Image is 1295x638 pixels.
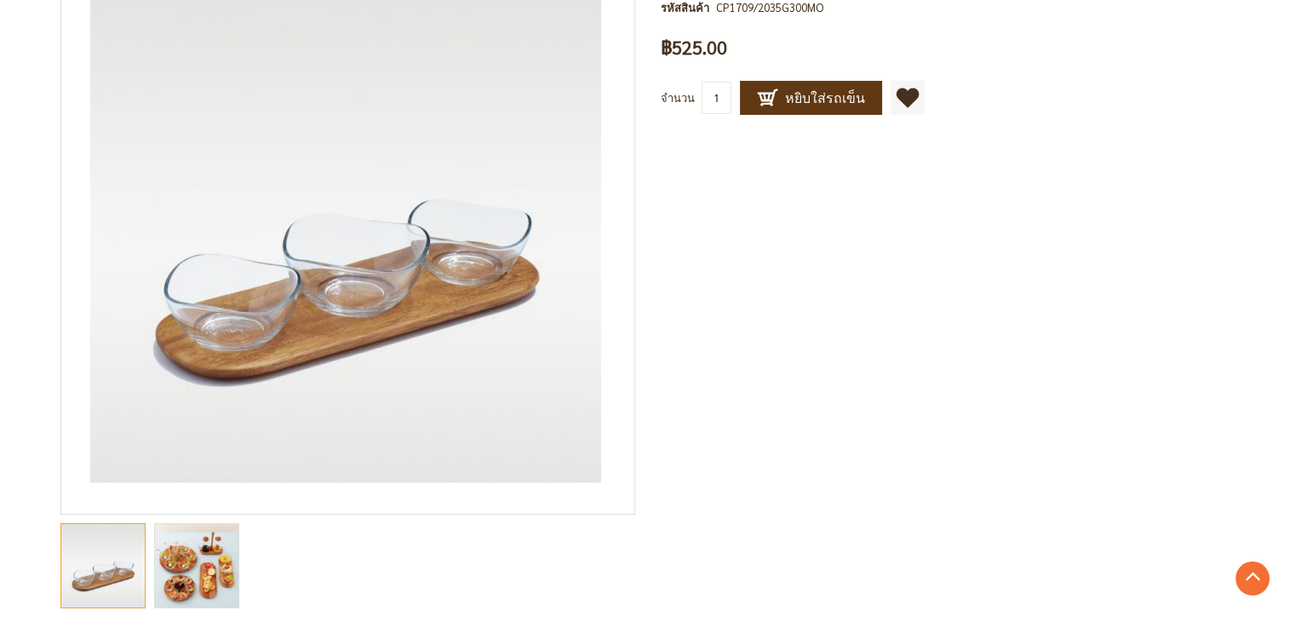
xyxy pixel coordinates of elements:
span: หยิบใส่รถเข็น [757,88,865,108]
div: Savory ถาดเสิร์ฟ พร้อมถ้วยแก้ว 3 ชิ้น [60,515,154,617]
span: ฿525.00 [661,38,727,57]
span: จำนวน [661,90,695,105]
a: เพิ่มไปยังรายการโปรด [891,81,925,115]
button: หยิบใส่รถเข็น [740,81,882,115]
a: Go to Top [1235,561,1269,595]
img: Savory ถาดเสิร์ฟ พร้อมถ้วยแก้ว 3 ชิ้น [147,524,244,607]
div: Savory ถาดเสิร์ฟ พร้อมถ้วยแก้ว 3 ชิ้น [154,515,239,617]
